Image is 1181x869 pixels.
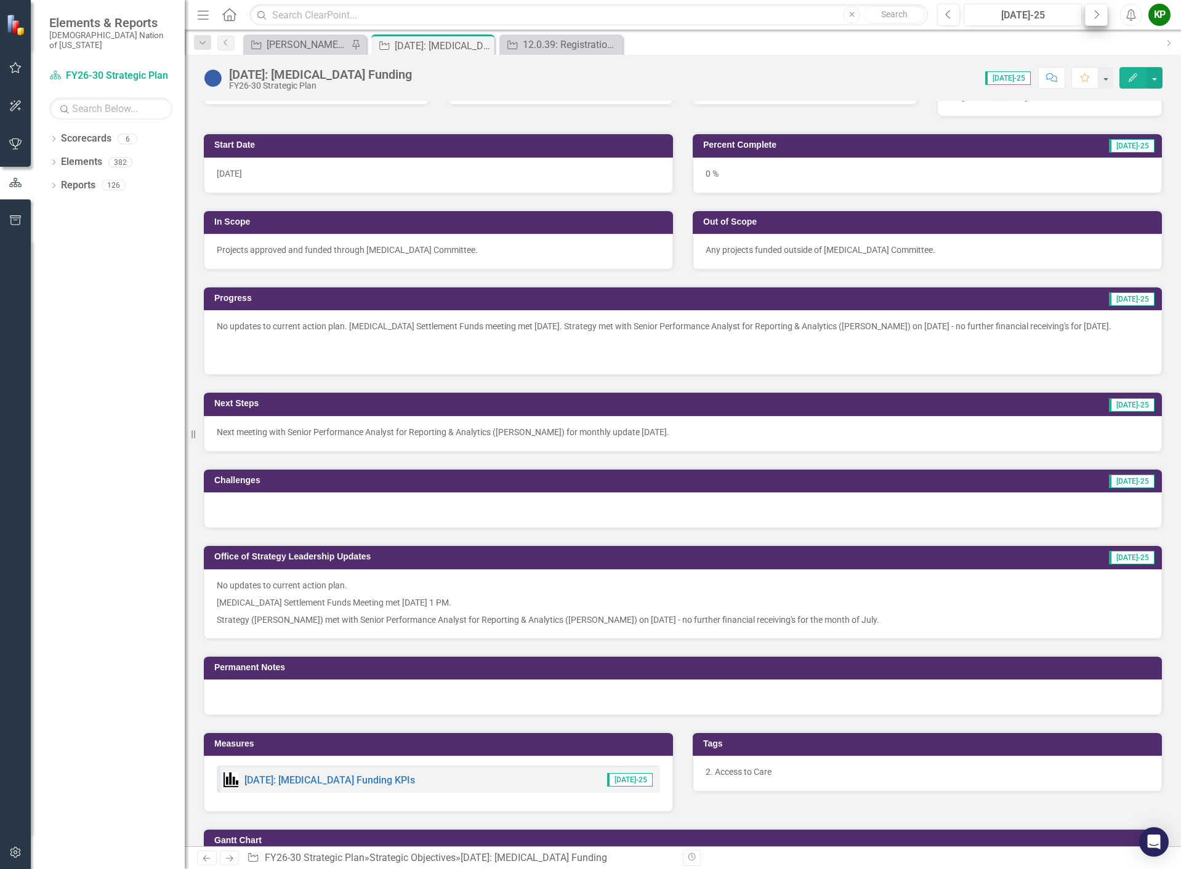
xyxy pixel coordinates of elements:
div: [DATE]: [MEDICAL_DATA] Funding [229,68,412,81]
h3: Progress [214,294,632,303]
p: No updates to current action plan. [217,579,1149,594]
div: » » [247,851,674,865]
a: Reports [61,178,95,193]
a: [PERSON_NAME] SO's [246,37,348,52]
div: 126 [102,180,126,191]
h3: Percent Complete [703,140,980,150]
button: [DATE]-25 [964,4,1082,26]
span: [DATE]-25 [1109,139,1155,153]
span: [DATE]-25 [607,773,653,787]
small: [DEMOGRAPHIC_DATA] Nation of [US_STATE] [49,30,172,50]
h3: Start Date [214,140,667,150]
p: No updates to current action plan. [MEDICAL_DATA] Settlement Funds meeting met [DATE]. Strategy m... [217,320,1149,347]
h3: Measures [214,739,667,748]
p: Next meeting with Senior Performance Analyst for Reporting & Analytics ([PERSON_NAME]) for monthl... [217,426,1149,438]
div: 0 % [693,158,1162,193]
span: [DATE]-25 [1109,551,1155,564]
span: 2. Access to Care [706,767,772,777]
img: Performance Management [224,772,238,787]
button: KP [1148,4,1171,26]
span: Elements & Reports [49,15,172,30]
div: 6 [118,134,137,144]
p: [MEDICAL_DATA] Settlement Funds Meeting met [DATE] 1 PM. [217,594,1149,611]
p: Strategy ([PERSON_NAME]) met with Senior Performance Analyst for Reporting & Analytics ([PERSON_N... [217,611,1149,626]
h3: Tags [703,739,1156,748]
a: FY26-30 Strategic Plan [265,852,365,863]
span: [DATE]-25 [1109,475,1155,488]
div: FY26-30 Strategic Plan [229,81,412,90]
a: [DATE]: [MEDICAL_DATA] Funding KPIs [244,774,415,786]
div: [DATE]: [MEDICAL_DATA] Funding [461,852,607,863]
a: 12.0.39: Registration Processes [502,37,619,52]
input: Search ClearPoint... [249,4,928,26]
div: 12.0.39: Registration Processes [523,37,619,52]
div: Open Intercom Messenger [1139,827,1169,857]
div: [DATE]: [MEDICAL_DATA] Funding [395,38,491,54]
div: 382 [108,157,132,167]
input: Search Below... [49,98,172,119]
p: Any projects funded outside of [MEDICAL_DATA] Committee. [706,244,1149,256]
div: [DATE]-25 [968,8,1078,23]
h3: Challenges [214,476,681,485]
span: [DATE]-25 [985,71,1031,85]
h3: Next Steps [214,399,674,408]
span: [DATE]-25 [1109,292,1155,306]
a: Strategic Objectives [369,852,456,863]
img: ClearPoint Strategy [6,14,28,36]
h3: In Scope [214,217,667,226]
button: Search [863,6,925,23]
div: [PERSON_NAME] SO's [267,37,348,52]
a: FY26-30 Strategic Plan [49,69,172,83]
span: [DATE]-25 [1109,398,1155,412]
p: Projects approved and funded through [MEDICAL_DATA] Committee. [217,244,660,256]
h3: Office of Strategy Leadership Updates [214,552,939,561]
h3: Permanent Notes [214,663,1156,672]
a: Elements [61,155,102,169]
h3: Gantt Chart [214,836,1156,845]
h3: Out of Scope [703,217,1156,226]
a: Scorecards [61,132,111,146]
img: Not Started [203,68,223,88]
span: Search [881,9,908,19]
span: [DATE] [217,169,242,178]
